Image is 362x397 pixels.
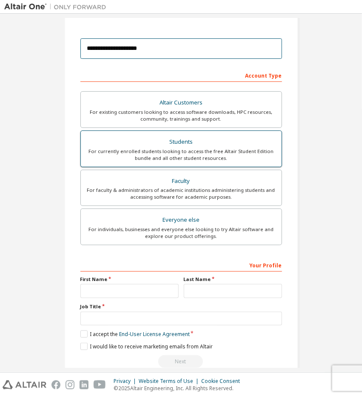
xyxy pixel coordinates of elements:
[86,187,276,200] div: For faculty & administrators of academic institutions administering students and accessing softwa...
[80,258,282,272] div: Your Profile
[139,378,201,385] div: Website Terms of Use
[86,136,276,148] div: Students
[119,330,190,338] a: End-User License Agreement
[80,330,190,338] label: I accept the
[51,380,60,389] img: facebook.svg
[66,380,74,389] img: instagram.svg
[3,380,46,389] img: altair_logo.svg
[114,385,245,392] p: © 2025 Altair Engineering, Inc. All Rights Reserved.
[201,378,245,385] div: Cookie Consent
[86,175,276,187] div: Faculty
[86,226,276,240] div: For individuals, businesses and everyone else looking to try Altair software and explore our prod...
[184,276,282,283] label: Last Name
[80,68,282,82] div: Account Type
[86,148,276,162] div: For currently enrolled students looking to access the free Altair Student Edition bundle and all ...
[80,355,282,368] div: Read and acccept EULA to continue
[86,97,276,109] div: Altair Customers
[86,214,276,226] div: Everyone else
[80,380,88,389] img: linkedin.svg
[4,3,111,11] img: Altair One
[80,276,179,283] label: First Name
[80,303,282,310] label: Job Title
[80,343,213,350] label: I would like to receive marketing emails from Altair
[94,380,106,389] img: youtube.svg
[86,109,276,122] div: For existing customers looking to access software downloads, HPC resources, community, trainings ...
[114,378,139,385] div: Privacy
